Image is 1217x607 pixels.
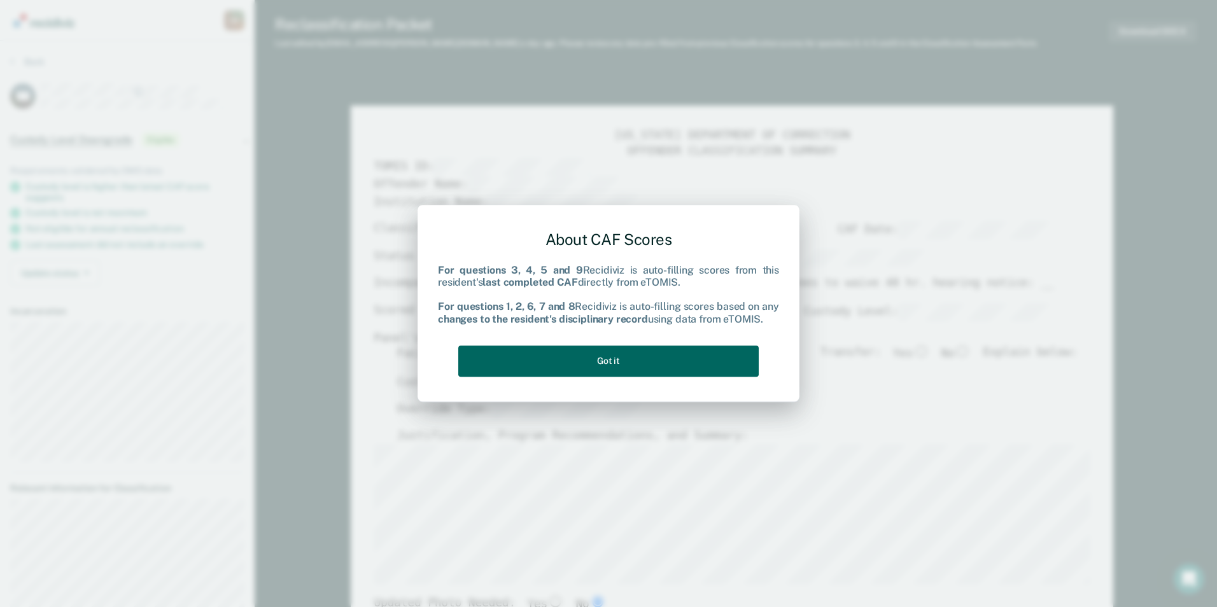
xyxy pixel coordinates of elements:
div: About CAF Scores [438,220,779,259]
b: For questions 1, 2, 6, 7 and 8 [438,301,575,313]
b: changes to the resident's disciplinary record [438,313,648,325]
b: For questions 3, 4, 5 and 9 [438,264,583,276]
div: Recidiviz is auto-filling scores from this resident's directly from eTOMIS. Recidiviz is auto-fil... [438,264,779,325]
b: last completed CAF [482,276,577,288]
button: Got it [458,345,759,377]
